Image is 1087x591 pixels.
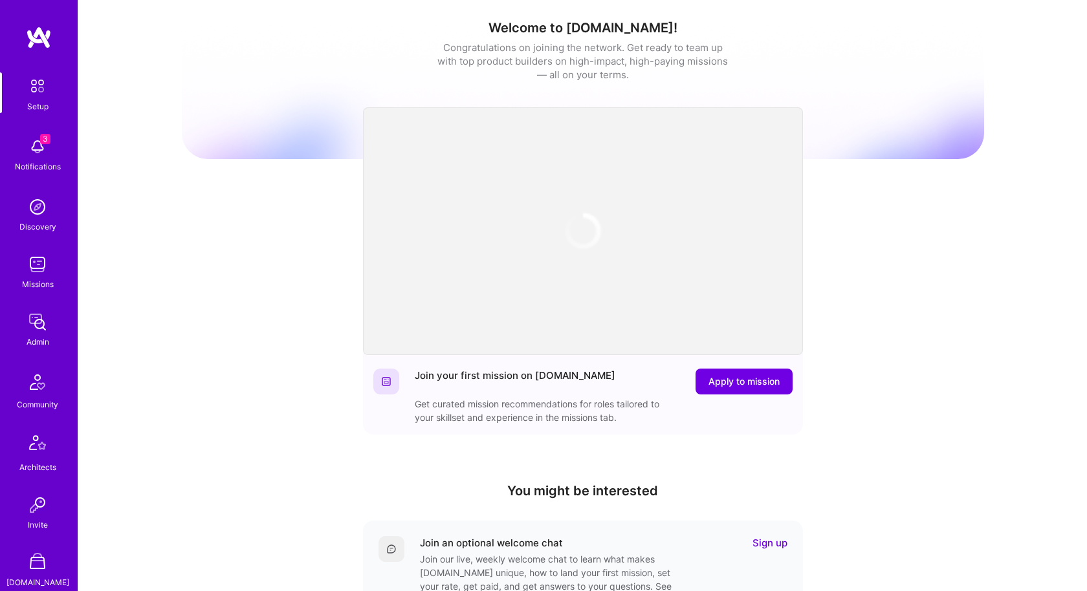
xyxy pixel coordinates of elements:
[415,397,674,424] div: Get curated mission recommendations for roles tailored to your skillset and experience in the mis...
[6,575,69,589] div: [DOMAIN_NAME]
[25,252,50,277] img: teamwork
[15,160,61,173] div: Notifications
[27,100,49,113] div: Setup
[420,536,563,550] div: Join an optional welcome chat
[437,41,729,81] div: Congratulations on joining the network. Get ready to team up with top product builders on high-im...
[708,375,780,388] span: Apply to mission
[28,518,48,532] div: Invite
[25,550,50,575] img: A Store
[25,309,50,335] img: admin teamwork
[19,460,56,474] div: Architects
[386,544,397,554] img: Comment
[27,335,49,349] div: Admin
[26,26,52,49] img: logo
[25,492,50,518] img: Invite
[24,72,51,100] img: setup
[22,429,53,460] img: Architects
[22,277,54,291] div: Missions
[381,376,391,387] img: Website
[17,398,58,411] div: Community
[25,134,50,160] img: bell
[19,220,56,233] div: Discovery
[40,134,50,144] span: 3
[696,369,793,394] button: Apply to mission
[182,20,984,36] h1: Welcome to [DOMAIN_NAME]!
[415,369,615,394] div: Join your first mission on [DOMAIN_NAME]
[22,367,53,398] img: Community
[558,206,608,255] img: loading
[363,107,803,355] iframe: video
[363,483,803,499] h4: You might be interested
[25,194,50,220] img: discovery
[752,536,787,550] a: Sign up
